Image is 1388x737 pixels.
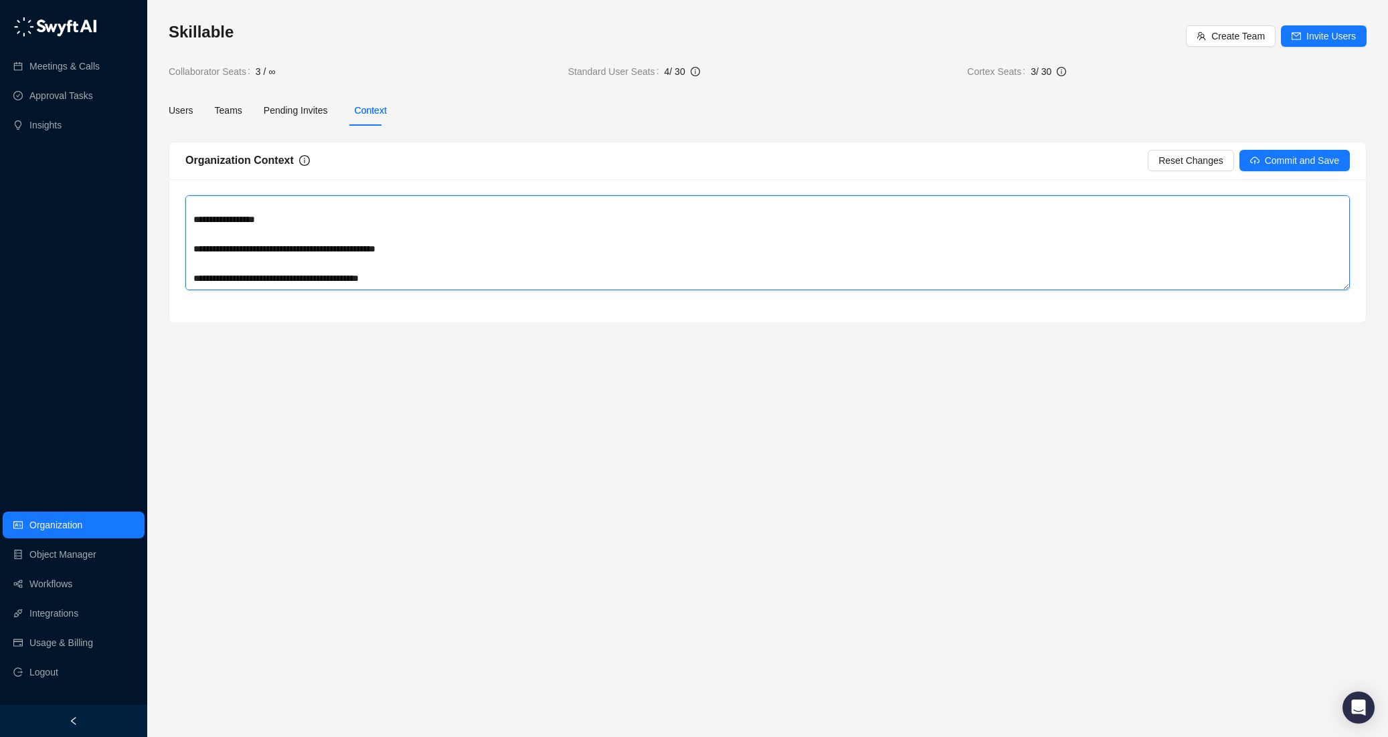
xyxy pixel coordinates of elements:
[1265,153,1339,168] span: Commit and Save
[264,105,328,116] span: Pending Invites
[215,103,242,118] div: Teams
[29,659,58,686] span: Logout
[1306,29,1356,43] span: Invite Users
[1342,692,1375,724] div: Open Intercom Messenger
[1239,150,1350,171] button: Commit and Save
[355,103,387,118] div: Context
[169,64,256,79] span: Collaborator Seats
[29,541,96,568] a: Object Manager
[29,570,72,597] a: Workflows
[665,66,685,77] span: 4 / 30
[1158,153,1223,168] span: Reset Changes
[1211,29,1265,43] span: Create Team
[29,512,82,538] a: Organization
[691,67,700,76] span: info-circle
[13,17,97,37] img: logo-05li4sbe.png
[169,21,1186,43] h3: Skillable
[69,716,78,726] span: left
[1186,25,1276,47] button: Create Team
[1250,156,1260,165] span: cloud-upload
[299,155,310,166] span: info-circle
[29,53,100,80] a: Meetings & Calls
[29,629,93,656] a: Usage & Billing
[1281,25,1367,47] button: Invite Users
[1292,31,1301,41] span: mail
[185,152,294,169] h5: Organization Context
[13,667,23,677] span: logout
[1148,150,1234,171] button: Reset Changes
[29,112,62,138] a: Insights
[29,600,78,627] a: Integrations
[29,82,93,109] a: Approval Tasks
[1197,31,1206,41] span: team
[967,64,1031,79] span: Cortex Seats
[568,64,665,79] span: Standard User Seats
[169,103,193,118] div: Users
[256,64,275,79] span: 3 / ∞
[1031,66,1051,77] span: 3 / 30
[1057,67,1066,76] span: info-circle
